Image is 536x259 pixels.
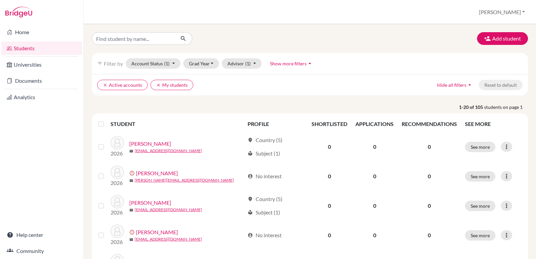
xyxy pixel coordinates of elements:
a: [PERSON_NAME] [136,169,178,177]
p: 0 [402,172,457,180]
img: Bridge-U [5,7,32,17]
button: Hide all filtersarrow_drop_up [431,80,479,90]
a: Analytics [1,90,82,104]
p: 2026 [111,238,124,246]
th: RECOMMENDATIONS [398,116,461,132]
p: 0 [402,202,457,210]
p: 0 [402,231,457,239]
span: Show more filters [270,61,307,66]
a: [PERSON_NAME] [136,228,178,236]
img: Adeel, Ziyan [111,224,124,238]
span: mail [129,149,133,153]
span: local_library [248,151,253,156]
a: Universities [1,58,82,71]
div: No interest [248,231,282,239]
span: error_outline [129,171,136,176]
td: 0 [351,191,398,220]
button: Add student [477,32,528,45]
td: 0 [308,132,351,161]
th: SHORTLISTED [308,116,351,132]
a: [EMAIL_ADDRESS][DOMAIN_NAME] [135,148,202,154]
button: Grad Year [183,58,219,69]
button: See more [465,230,495,241]
button: Reset to default [479,80,523,90]
span: location_on [248,196,253,202]
a: [PERSON_NAME] [129,140,171,148]
button: clearActive accounts [97,80,148,90]
td: 0 [351,132,398,161]
input: Find student by name... [92,32,175,45]
span: account_circle [248,233,253,238]
i: clear [156,83,161,87]
th: SEE MORE [461,116,525,132]
span: location_on [248,137,253,143]
i: arrow_drop_up [466,81,473,88]
span: local_library [248,210,253,215]
div: Country (5) [248,195,282,203]
div: Country (5) [248,136,282,144]
button: See more [465,142,495,152]
a: [EMAIL_ADDRESS][DOMAIN_NAME] [135,236,202,242]
a: [PERSON_NAME][EMAIL_ADDRESS][DOMAIN_NAME] [135,177,234,183]
p: 2026 [111,149,124,157]
button: Show more filtersarrow_drop_up [264,58,319,69]
span: error_outline [129,230,136,235]
a: Documents [1,74,82,87]
button: See more [465,171,495,182]
a: Students [1,42,82,55]
th: APPLICATIONS [351,116,398,132]
a: Home [1,25,82,39]
th: STUDENT [111,116,244,132]
button: clearMy students [150,80,193,90]
a: [PERSON_NAME] [129,199,171,207]
span: mail [129,208,133,212]
span: account_circle [248,174,253,179]
span: (1) [245,61,251,66]
i: filter_list [97,61,103,66]
span: students on page 1 [484,104,528,111]
img: Abbas, Raahim [111,166,124,179]
div: No interest [248,172,282,180]
td: 0 [308,220,351,250]
button: Advisor(1) [222,58,262,69]
span: mail [129,238,133,242]
img: Abbas, Ali [111,136,124,149]
span: mail [129,179,133,183]
td: 0 [351,161,398,191]
span: Hide all filters [437,82,466,88]
span: Filter by [104,60,123,67]
div: Subject (1) [248,149,280,157]
span: (1) [164,61,170,66]
td: 0 [308,161,351,191]
button: Account Status(1) [126,58,181,69]
a: [EMAIL_ADDRESS][DOMAIN_NAME] [135,207,202,213]
button: See more [465,201,495,211]
p: 0 [402,143,457,151]
a: Help center [1,228,82,242]
td: 0 [308,191,351,220]
i: clear [103,83,108,87]
a: Community [1,244,82,258]
i: arrow_drop_up [307,60,313,67]
th: PROFILE [244,116,308,132]
td: 0 [351,220,398,250]
strong: 1-20 of 105 [459,104,484,111]
div: Subject (1) [248,208,280,216]
img: Abubakar, Erina [111,195,124,208]
p: 2026 [111,208,124,216]
button: [PERSON_NAME] [476,6,528,18]
p: 2026 [111,179,124,187]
